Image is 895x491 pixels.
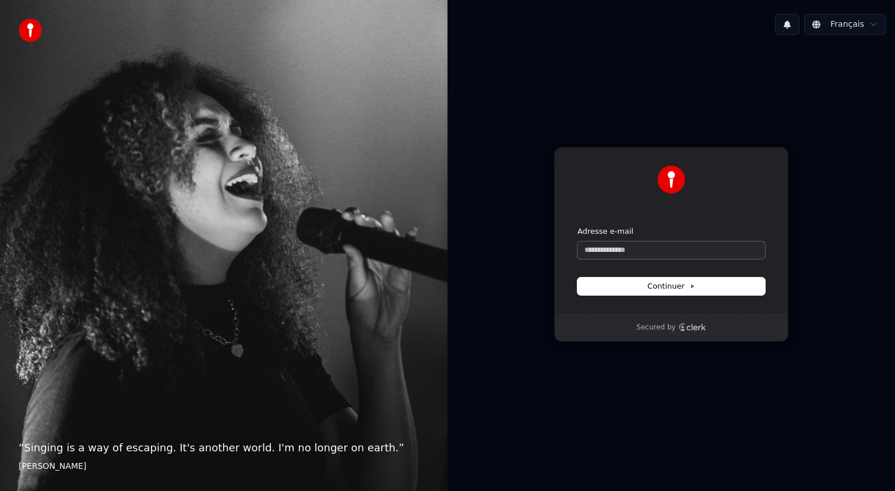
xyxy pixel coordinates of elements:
button: Continuer [577,278,765,295]
p: Secured by [636,323,675,332]
a: Clerk logo [678,323,706,331]
p: “ Singing is a way of escaping. It's another world. I'm no longer on earth. ” [19,440,429,456]
label: Adresse e-mail [577,226,633,237]
img: youka [19,19,42,42]
span: Continuer [647,281,695,292]
img: Youka [657,166,685,194]
footer: [PERSON_NAME] [19,461,429,472]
